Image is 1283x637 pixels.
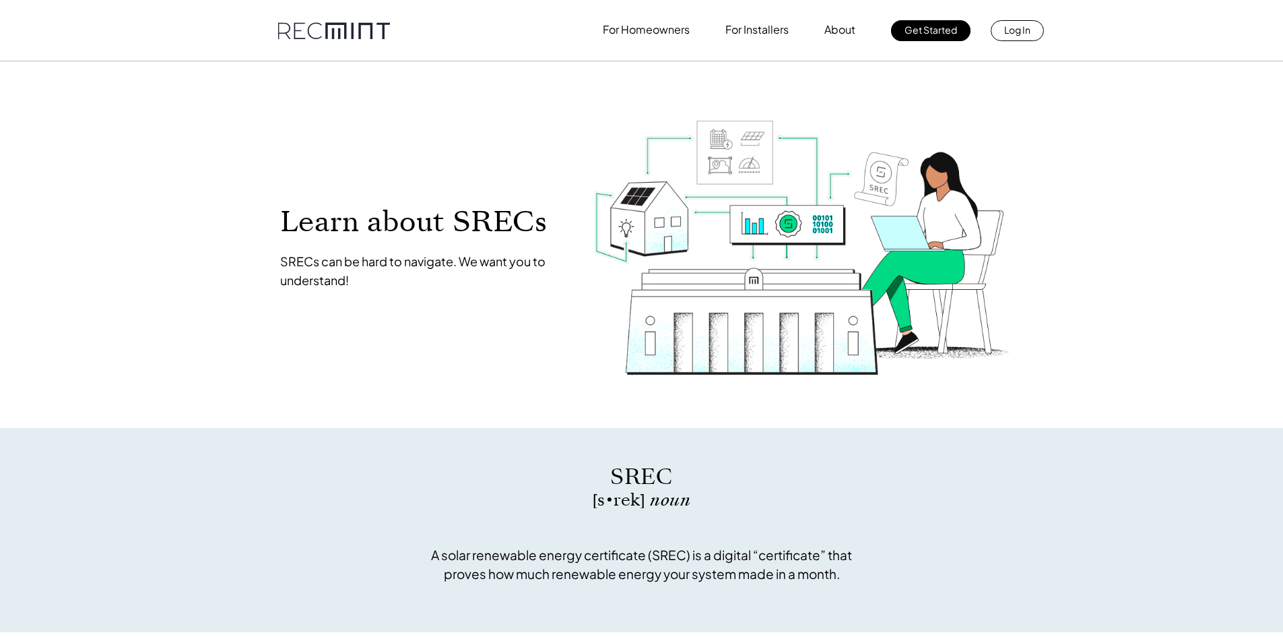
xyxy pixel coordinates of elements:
[725,20,789,39] p: For Installers
[904,20,957,39] p: Get Started
[824,20,855,39] p: About
[603,20,690,39] p: For Homeowners
[991,20,1044,41] a: Log In
[280,206,567,237] p: Learn about SRECs
[891,20,971,41] a: Get Started
[423,545,861,583] p: A solar renewable energy certificate (SREC) is a digital “certificate” that proves how much renew...
[423,462,861,492] p: SREC
[280,252,567,290] p: SRECs can be hard to navigate. We want you to understand!
[423,492,861,508] p: [s • rek]
[650,488,690,512] span: noun
[1004,20,1030,39] p: Log In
